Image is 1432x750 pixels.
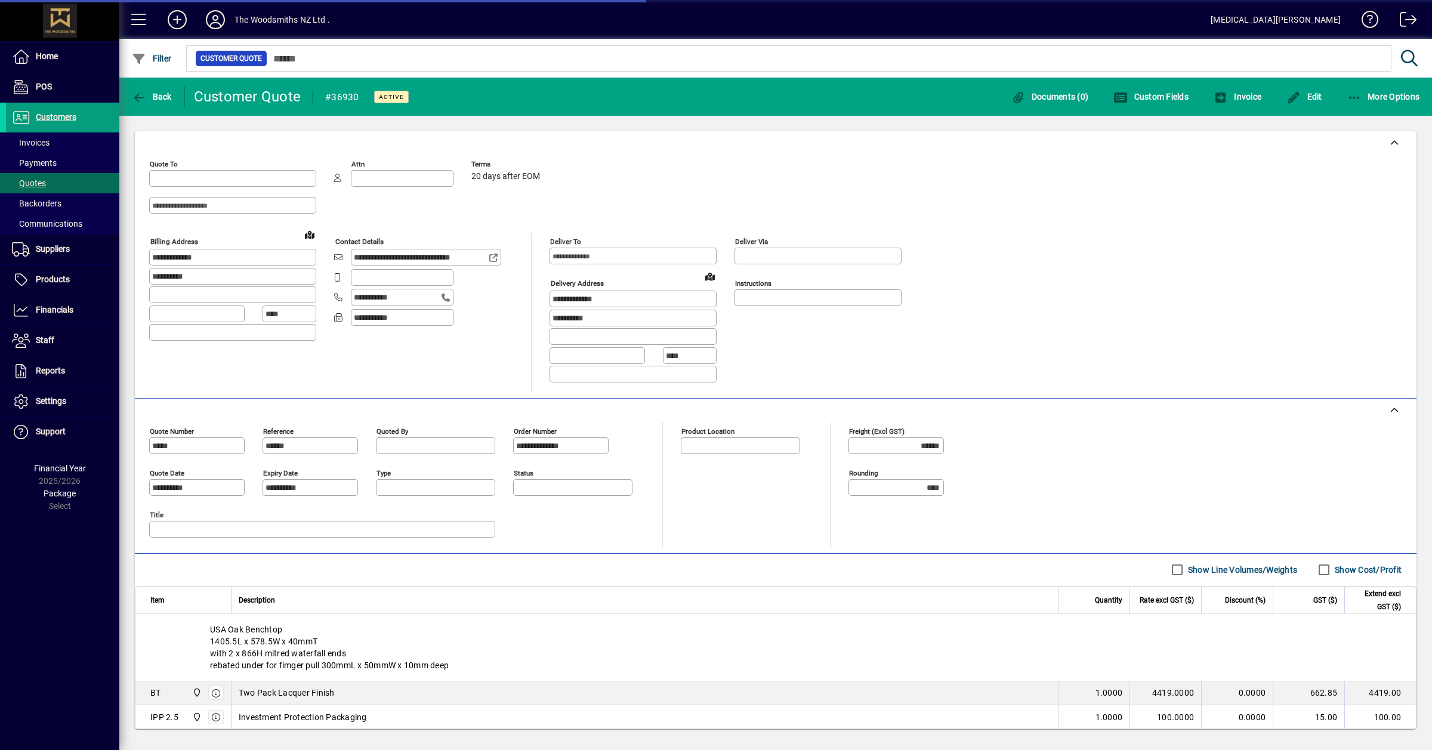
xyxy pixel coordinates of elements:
button: Edit [1283,86,1325,107]
mat-label: Deliver To [550,237,581,246]
a: Reports [6,356,119,386]
span: Support [36,427,66,436]
div: USA Oak Benchtop 1405.5L x 578.5W x 40mmT with 2 x 866H mitred waterfall ends rebated under for f... [135,614,1416,681]
a: View on map [300,225,319,244]
mat-label: Product location [681,427,734,435]
a: Home [6,42,119,72]
span: Active [379,93,404,101]
td: 15.00 [1273,705,1344,729]
mat-label: Quote number [150,427,194,435]
a: Financials [6,295,119,325]
span: Description [239,594,275,607]
mat-label: Rounding [849,468,878,477]
mat-label: Reference [263,427,294,435]
span: Communications [12,219,82,229]
label: Show Line Volumes/Weights [1186,564,1297,576]
mat-label: Title [150,510,163,518]
a: Payments [6,153,119,173]
div: [MEDICAL_DATA][PERSON_NAME] [1211,10,1341,29]
span: Customer Quote [200,53,262,64]
span: 20 days after EOM [471,172,540,181]
a: Knowledge Base [1353,2,1379,41]
span: Reports [36,366,65,375]
div: IPP 2.5 [150,711,178,723]
td: 0.0000 [1201,705,1273,729]
a: Backorders [6,193,119,214]
span: Discount (%) [1225,594,1266,607]
span: Products [36,274,70,284]
button: Documents (0) [1008,86,1091,107]
mat-label: Quote date [150,468,184,477]
span: Documents (0) [1011,92,1088,101]
mat-label: Attn [351,160,365,168]
span: Invoices [12,138,50,147]
span: Two Pack Lacquer Finish [239,687,335,699]
mat-label: Status [514,468,533,477]
span: Filter [132,54,172,63]
a: Quotes [6,173,119,193]
span: Rate excl GST ($) [1140,594,1194,607]
span: Quantity [1095,594,1122,607]
span: Back [132,92,172,101]
td: 0.0000 [1201,681,1273,705]
mat-label: Quote To [150,160,178,168]
button: Add [158,9,196,30]
div: 4419.0000 [1137,687,1194,699]
a: Communications [6,214,119,234]
div: 100.0000 [1137,711,1194,723]
mat-label: Type [376,468,391,477]
span: 1.0000 [1095,711,1123,723]
span: Quotes [12,178,46,188]
span: Staff [36,335,54,345]
mat-label: Freight (excl GST) [849,427,905,435]
label: Show Cost/Profit [1332,564,1402,576]
span: 1.0000 [1095,687,1123,699]
div: #36930 [325,88,359,107]
span: Investment Protection Packaging [239,711,367,723]
span: The Woodsmiths [189,711,203,724]
a: Support [6,417,119,447]
span: Suppliers [36,244,70,254]
a: Staff [6,326,119,356]
span: The Woodsmiths [189,686,203,699]
td: 662.85 [1273,681,1344,705]
span: Home [36,51,58,61]
span: Custom Fields [1113,92,1189,101]
a: Settings [6,387,119,416]
span: Invoice [1214,92,1261,101]
button: Filter [129,48,175,69]
span: Edit [1286,92,1322,101]
div: The Woodsmiths NZ Ltd . [234,10,330,29]
span: Payments [12,158,57,168]
mat-label: Instructions [735,279,771,288]
mat-label: Quoted by [376,427,408,435]
mat-label: Order number [514,427,557,435]
span: GST ($) [1313,594,1337,607]
span: Settings [36,396,66,406]
mat-label: Deliver via [735,237,768,246]
span: Financial Year [34,464,86,473]
a: Suppliers [6,234,119,264]
td: 4419.00 [1344,681,1416,705]
td: 100.00 [1344,705,1416,729]
a: Invoices [6,132,119,153]
button: Back [129,86,175,107]
app-page-header-button: Back [119,86,185,107]
span: Backorders [12,199,61,208]
div: Customer Quote [194,87,301,106]
span: POS [36,82,52,91]
span: Customers [36,112,76,122]
span: Financials [36,305,73,314]
button: More Options [1344,86,1423,107]
a: Logout [1391,2,1417,41]
a: POS [6,72,119,102]
a: View on map [700,267,720,286]
button: Custom Fields [1110,86,1192,107]
button: Profile [196,9,234,30]
a: Products [6,265,119,295]
span: Terms [471,161,543,168]
button: Invoice [1211,86,1264,107]
span: Package [44,489,76,498]
span: Extend excl GST ($) [1352,587,1401,613]
mat-label: Expiry date [263,468,298,477]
